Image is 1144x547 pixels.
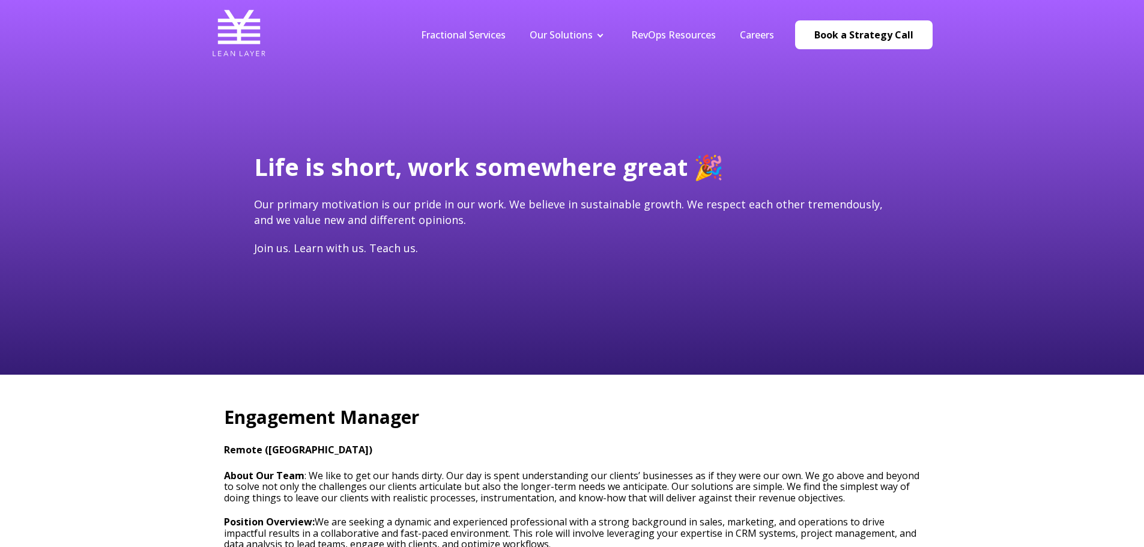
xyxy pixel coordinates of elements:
span: Join us. Learn with us. Teach us. [254,241,418,255]
a: Our Solutions [530,28,593,41]
span: Our primary motivation is our pride in our work. We believe in sustainable growth. We respect eac... [254,197,883,226]
a: RevOps Resources [631,28,716,41]
strong: Remote ([GEOGRAPHIC_DATA]) [224,443,372,456]
span: Life is short, work somewhere great 🎉 [254,150,724,183]
h2: Engagement Manager [224,405,921,430]
h3: : We like to get our hands dirty. Our day is spent understanding our clients’ businesses as if th... [224,470,921,503]
a: Careers [740,28,774,41]
a: Fractional Services [421,28,506,41]
a: Book a Strategy Call [795,20,933,49]
div: Navigation Menu [409,28,786,41]
strong: Position Overview: [224,515,315,528]
img: Lean Layer Logo [212,6,266,60]
strong: About Our Team [224,469,304,482]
